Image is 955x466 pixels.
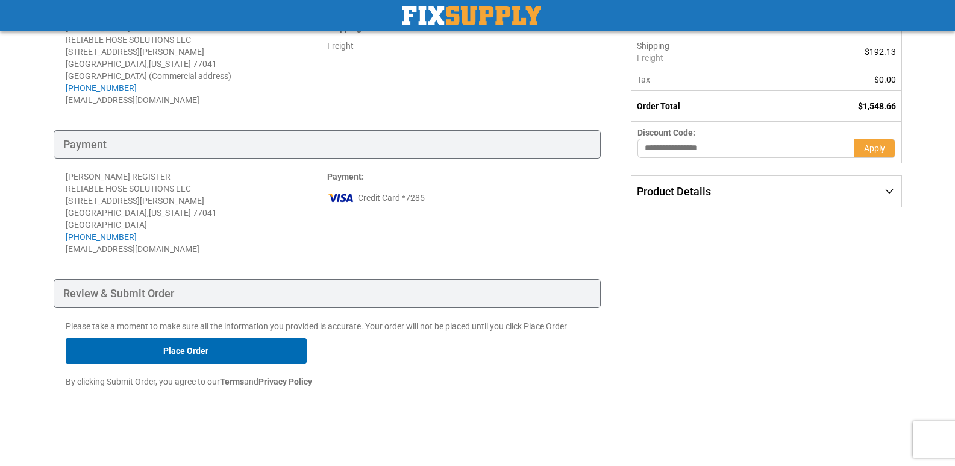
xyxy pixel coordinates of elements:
span: Product Details [637,185,711,198]
div: Review & Submit Order [54,279,601,308]
p: Please take a moment to make sure all the information you provided is accurate. Your order will n... [66,320,589,332]
div: Payment [54,130,601,159]
img: vi.png [327,189,355,207]
span: [US_STATE] [149,208,191,218]
span: Shipping Method [327,23,393,33]
div: Freight [327,40,589,52]
strong: Terms [220,377,244,386]
a: [PHONE_NUMBER] [66,232,137,242]
strong: Order Total [637,101,680,111]
a: store logo [402,6,541,25]
button: Apply [854,139,895,158]
span: [EMAIL_ADDRESS][DOMAIN_NAME] [66,95,199,105]
strong: Privacy Policy [258,377,312,386]
span: $0.00 [874,75,896,84]
span: Freight [637,52,773,64]
span: Discount Code: [637,128,695,137]
div: [PERSON_NAME] REGISTER RELIABLE HOSE SOLUTIONS LLC [STREET_ADDRESS][PERSON_NAME] [GEOGRAPHIC_DATA... [66,171,327,243]
span: Shipping [637,41,669,51]
img: Fix Industrial Supply [402,6,541,25]
span: $1,548.66 [858,101,896,111]
span: [US_STATE] [149,59,191,69]
span: Payment [327,172,362,181]
strong: : [327,23,395,33]
span: Apply [864,143,885,153]
span: $192.13 [865,47,896,57]
strong: : [327,172,364,181]
div: Credit Card *7285 [327,189,589,207]
span: [EMAIL_ADDRESS][DOMAIN_NAME] [66,244,199,254]
button: Place Order [66,338,307,364]
p: By clicking Submit Order, you agree to our and [66,376,589,388]
address: [PERSON_NAME] REGISTER RELIABLE HOSE SOLUTIONS LLC [STREET_ADDRESS][PERSON_NAME] [GEOGRAPHIC_DATA... [66,22,327,106]
a: [PHONE_NUMBER] [66,83,137,93]
th: Tax [631,69,779,91]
